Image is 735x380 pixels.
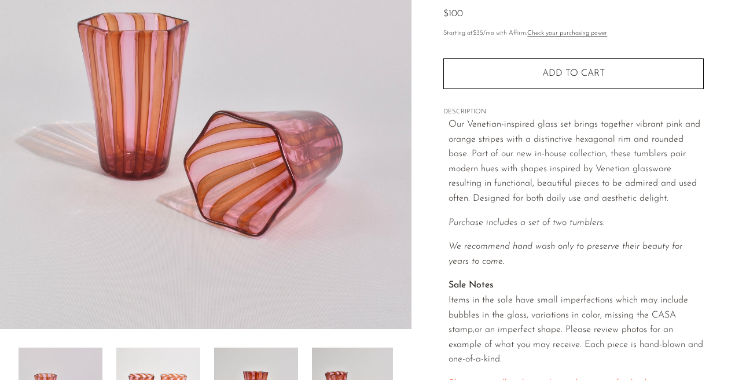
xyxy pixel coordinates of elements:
em: We recommend hand wash only to preserve their beauty for years to come. [449,242,682,266]
em: Purchase includes a set of two tumblers. [449,218,605,227]
span: $100 [443,9,463,19]
span: or an imperfect shape [475,325,561,334]
span: $35 [473,30,483,36]
strong: Sale Notes [449,281,494,290]
button: Add to cart [443,58,704,88]
span: . Please review photos for an example of what you may receive. Each piece is hand-blown and one-o... [449,325,703,364]
a: Check your purchasing power - Learn more about Affirm Financing (opens in modal) [527,30,607,36]
p: Starting at /mo with Affirm. [443,28,704,39]
span: Add to cart [542,69,605,78]
span: DESCRIPTION [443,107,704,117]
span: Items in the sale have small imperfections which may include bubbles in the glass, [449,296,688,320]
p: Our Venetian-inspired glass set brings together vibrant pink and orange stripes with a distinctiv... [449,117,704,206]
span: variations in color, missing the CASA stamp, [449,311,676,335]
